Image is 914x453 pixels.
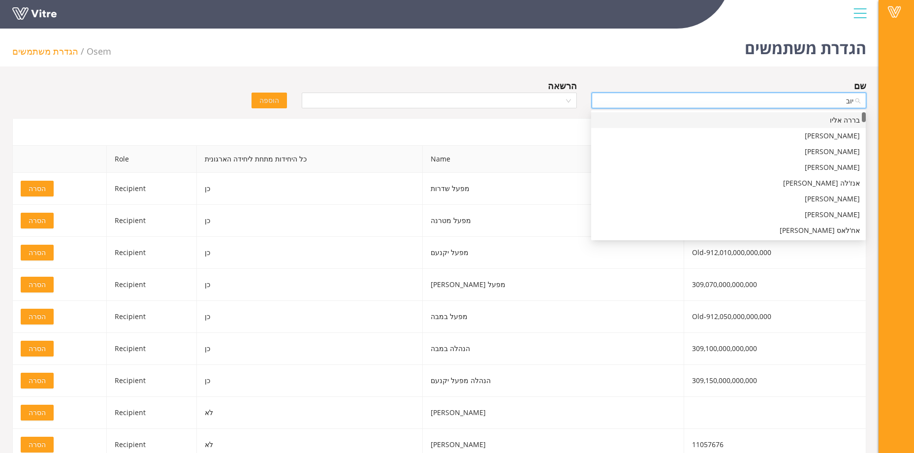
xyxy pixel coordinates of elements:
td: הנהלה מפעל יקנעם [423,365,684,397]
td: מפעל שדרות [423,173,684,205]
span: Name [423,146,684,172]
div: יוסף מרעי [591,191,866,207]
span: Recipient [115,344,146,353]
div: יוסף חגבי [591,128,866,144]
span: הסרה [29,183,46,194]
span: Recipient [115,184,146,193]
span: הסרה [29,375,46,386]
span: Recipient [115,248,146,257]
td: כן [197,237,422,269]
td: כן [197,365,422,397]
span: 309,100,000,000,000 [692,344,757,353]
div: [PERSON_NAME] [597,209,860,220]
div: [PERSON_NAME] [597,146,860,157]
span: Recipient [115,376,146,385]
button: הסרה [21,341,54,356]
div: בררה אליו [597,115,860,126]
div: [PERSON_NAME] [597,130,860,141]
td: הנהלה במבה [423,333,684,365]
div: עובדיה יוסף [591,207,866,223]
span: הסרה [29,247,46,258]
td: מפעל במבה [423,301,684,333]
td: מפעל [PERSON_NAME] [423,269,684,301]
td: כן [197,173,422,205]
span: Recipient [115,312,146,321]
td: [PERSON_NAME] [423,397,684,429]
button: הסרה [21,181,54,196]
button: הסרה [21,405,54,421]
span: Recipient [115,408,146,417]
div: בררה אליו [591,112,866,128]
button: הסרה [21,309,54,324]
td: לא [197,397,422,429]
span: 309,070,000,000,000 [692,280,757,289]
h1: הגדרת משתמשים [745,25,866,66]
button: הוספה [252,93,287,108]
span: 11057676 [692,440,724,449]
div: הרשאה [548,79,577,93]
span: הסרה [29,215,46,226]
td: מפעל מטרנה [423,205,684,237]
span: Recipient [115,216,146,225]
li: הגדרת משתמשים [12,44,87,58]
th: Role [107,146,197,173]
td: כן [197,333,422,365]
div: אח'לאס [PERSON_NAME] [597,225,860,236]
td: כן [197,269,422,301]
td: מפעל יקנעם [423,237,684,269]
span: 309,150,000,000,000 [692,376,757,385]
td: כן [197,205,422,237]
div: [PERSON_NAME] [597,162,860,173]
div: ליודמילה בורוכוב [591,160,866,175]
span: הסרה [29,407,46,418]
div: לריסה יוביידוב [591,144,866,160]
span: 912,050,000,000,000-Old [692,312,771,321]
span: הסרה [29,343,46,354]
span: 402 [87,45,111,57]
span: Recipient [115,280,146,289]
button: הסרה [21,437,54,453]
div: אנז'לה יוסיפוב [591,175,866,191]
button: הסרה [21,213,54,228]
td: כן [197,301,422,333]
span: Recipient [115,440,146,449]
div: [PERSON_NAME] [597,194,860,204]
div: אנז'לה [PERSON_NAME] [597,178,860,189]
span: 912,010,000,000,000-Old [692,248,771,257]
div: משתמשי טפסים [12,118,866,145]
span: הסרה [29,311,46,322]
span: הסרה [29,439,46,450]
button: הסרה [21,373,54,388]
div: שם [854,79,866,93]
button: הסרה [21,277,54,292]
th: כל היחידות מתחת ליחידה הארגונית [197,146,422,173]
div: אח'לאס שתיווי [591,223,866,238]
span: הסרה [29,279,46,290]
button: הסרה [21,245,54,260]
